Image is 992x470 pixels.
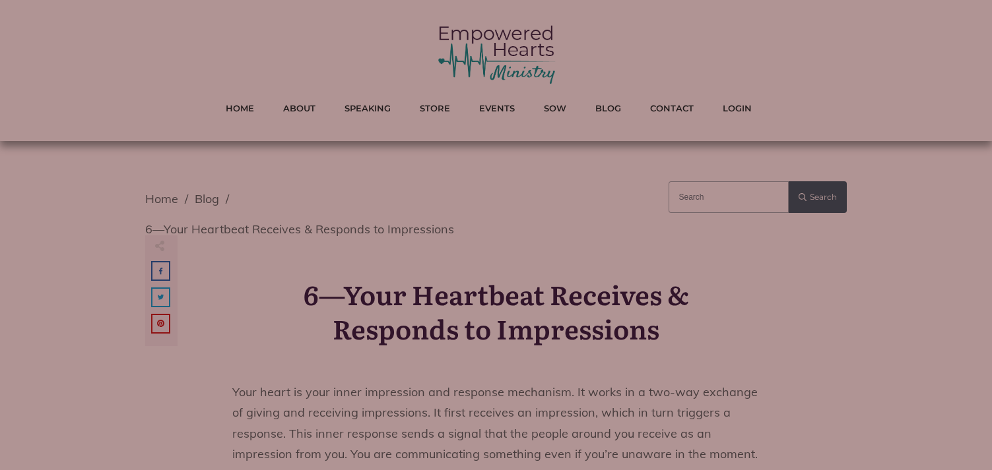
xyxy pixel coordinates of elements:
[420,100,450,117] a: STORE
[283,100,315,117] a: ABOUT
[145,191,178,207] a: Home
[195,191,219,207] a: Blog
[479,100,515,117] a: EVENTS
[789,181,847,213] button: Search
[226,191,229,220] li: /
[437,23,556,85] img: empowered hearts ministry
[304,274,689,347] span: 6—Your Heartbeat Receives & Responds to Impressions
[595,100,621,117] a: BLOG
[723,100,752,117] a: LOGIN
[145,221,454,237] span: 6—Your Heartbeat Receives & Responds to Impressions
[226,100,254,117] a: HOME
[185,191,188,220] li: /
[345,100,391,117] a: SPEAKING
[650,100,694,117] a: CONTACT
[669,181,789,213] input: Search
[544,100,566,117] a: SOW
[810,191,837,204] span: Search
